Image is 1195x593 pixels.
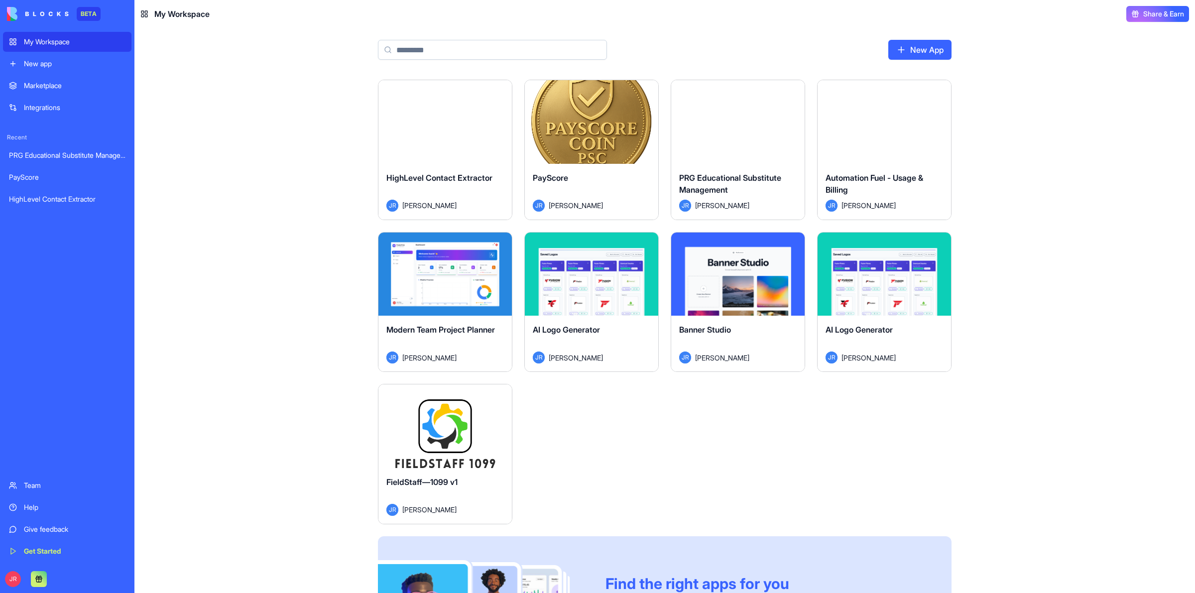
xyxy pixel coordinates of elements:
span: JR [386,504,398,516]
a: Give feedback [3,519,131,539]
span: Recent [3,133,131,141]
span: JR [679,200,691,212]
span: [PERSON_NAME] [402,504,457,515]
span: HighLevel Contact Extractor [386,173,492,183]
a: HighLevel Contact ExtractorJR[PERSON_NAME] [378,80,512,220]
span: [PERSON_NAME] [549,353,603,363]
span: Share & Earn [1143,9,1184,19]
div: Get Started [24,546,125,556]
span: [PERSON_NAME] [695,353,749,363]
div: New app [24,59,125,69]
a: PayScoreJR[PERSON_NAME] [524,80,659,220]
div: PRG Educational Substitute Management [9,150,125,160]
span: JR [533,352,545,363]
span: AI Logo Generator [533,325,600,335]
span: Automation Fuel - Usage & Billing [826,173,923,195]
div: Help [24,502,125,512]
span: JR [386,200,398,212]
div: BETA [77,7,101,21]
div: Give feedback [24,524,125,534]
a: Automation Fuel - Usage & BillingJR[PERSON_NAME] [817,80,952,220]
span: [PERSON_NAME] [841,353,896,363]
a: Modern Team Project PlannerJR[PERSON_NAME] [378,232,512,372]
span: JR [386,352,398,363]
span: FieldStaff—1099 v1 [386,477,458,487]
a: AI Logo GeneratorJR[PERSON_NAME] [817,232,952,372]
span: [PERSON_NAME] [402,200,457,211]
a: FieldStaff—1099 v1JR[PERSON_NAME] [378,384,512,524]
a: Team [3,475,131,495]
a: Integrations [3,98,131,118]
span: JR [826,352,837,363]
div: Marketplace [24,81,125,91]
div: HighLevel Contact Extractor [9,194,125,204]
a: Banner StudioJR[PERSON_NAME] [671,232,805,372]
span: [PERSON_NAME] [549,200,603,211]
a: My Workspace [3,32,131,52]
span: PRG Educational Substitute Management [679,173,781,195]
a: New App [888,40,952,60]
span: [PERSON_NAME] [841,200,896,211]
div: Team [24,480,125,490]
img: logo [7,7,69,21]
span: Banner Studio [679,325,731,335]
div: Integrations [24,103,125,113]
button: Share & Earn [1126,6,1189,22]
span: [PERSON_NAME] [402,353,457,363]
span: PayScore [533,173,568,183]
div: PayScore [9,172,125,182]
a: Get Started [3,541,131,561]
span: Modern Team Project Planner [386,325,495,335]
a: HighLevel Contact Extractor [3,189,131,209]
a: PRG Educational Substitute ManagementJR[PERSON_NAME] [671,80,805,220]
a: PayScore [3,167,131,187]
span: AI Logo Generator [826,325,893,335]
span: JR [826,200,837,212]
span: JR [533,200,545,212]
span: JR [679,352,691,363]
div: My Workspace [24,37,125,47]
a: AI Logo GeneratorJR[PERSON_NAME] [524,232,659,372]
a: BETA [7,7,101,21]
span: JR [5,571,21,587]
a: PRG Educational Substitute Management [3,145,131,165]
a: New app [3,54,131,74]
a: Help [3,497,131,517]
a: Marketplace [3,76,131,96]
span: My Workspace [154,8,210,20]
div: Find the right apps for you [605,575,928,593]
span: [PERSON_NAME] [695,200,749,211]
